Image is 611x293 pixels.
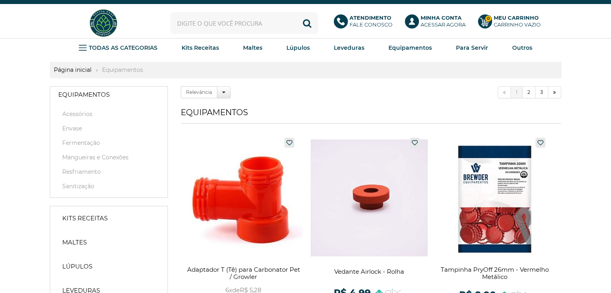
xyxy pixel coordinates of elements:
a: 1 [511,86,523,98]
a: Equipamentos [50,87,168,103]
a: Sanitização [58,182,159,190]
a: Leveduras [334,42,364,54]
a: Lúpulos [54,258,163,275]
strong: Equipamentos [58,91,110,99]
a: Minha ContaAcessar agora [405,14,470,32]
a: TODAS AS CATEGORIAS [79,42,157,54]
strong: Lúpulos [286,44,310,51]
b: Meu Carrinho [494,14,539,21]
b: Atendimento [349,14,391,21]
strong: Kits Receitas [182,44,219,51]
strong: 0 [485,15,492,22]
a: Lúpulos [286,42,310,54]
strong: Kits Receitas [62,214,108,222]
a: Fermentação [58,139,159,147]
p: Acessar agora [421,14,466,28]
a: Para Servir [456,42,488,54]
a: Mangueiras e Conexões [58,153,159,161]
strong: Maltes [62,238,87,246]
a: Equipamentos [388,42,432,54]
a: Maltes [54,234,163,250]
a: Outros [512,42,532,54]
strong: Leveduras [334,44,364,51]
a: 3 [535,86,548,98]
a: Resfriamento [58,168,159,176]
strong: Equipamentos [98,66,147,73]
a: Maltes [243,42,262,54]
p: Fale conosco [349,14,392,28]
a: Acessórios [58,110,159,118]
label: Relevância [181,86,217,98]
button: Buscar [296,12,318,34]
b: Minha Conta [421,14,462,21]
a: Kits Receitas [54,210,163,226]
a: 2 [523,86,535,98]
div: Carrinho Vazio [494,21,541,28]
a: Kits Receitas [182,42,219,54]
strong: Lúpulos [62,262,92,271]
h1: Equipamentos [181,108,561,124]
img: Hopfen Haus BrewShop [88,8,119,38]
input: Digite o que você procura [170,12,318,34]
strong: TODAS AS CATEGORIAS [89,44,157,51]
a: Página inicial [50,66,96,73]
strong: Para Servir [456,44,488,51]
strong: Equipamentos [388,44,432,51]
a: AtendimentoFale conosco [334,14,397,32]
strong: Maltes [243,44,262,51]
a: Envase [58,124,159,132]
strong: Outros [512,44,532,51]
